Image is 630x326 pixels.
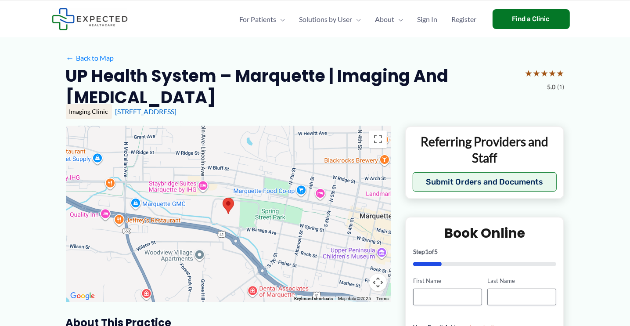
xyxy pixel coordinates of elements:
[52,8,128,30] img: Expected Healthcare Logo - side, dark font, small
[410,4,445,35] a: Sign In
[533,65,541,81] span: ★
[338,296,371,301] span: Map data ©2025
[395,4,403,35] span: Menu Toggle
[413,225,557,242] h2: Book Online
[369,130,387,148] button: Toggle fullscreen view
[376,296,389,301] a: Terms (opens in new tab)
[549,65,557,81] span: ★
[233,4,484,35] nav: Primary Site Navigation
[541,65,549,81] span: ★
[368,4,410,35] a: AboutMenu Toggle
[353,4,361,35] span: Menu Toggle
[418,4,438,35] span: Sign In
[299,4,353,35] span: Solutions by User
[557,65,565,81] span: ★
[547,81,556,93] span: 5.0
[294,296,333,302] button: Keyboard shortcuts
[66,54,74,62] span: ←
[525,65,533,81] span: ★
[452,4,477,35] span: Register
[413,172,557,192] button: Submit Orders and Documents
[66,51,114,65] a: ←Back to Map
[277,4,285,35] span: Menu Toggle
[68,290,97,302] a: Open this area in Google Maps (opens a new window)
[292,4,368,35] a: Solutions by UserMenu Toggle
[375,4,395,35] span: About
[558,81,565,93] span: (1)
[413,277,482,285] label: First Name
[233,4,292,35] a: For PatientsMenu Toggle
[493,9,570,29] a: Find a Clinic
[445,4,484,35] a: Register
[487,277,556,285] label: Last Name
[413,134,557,166] p: Referring Providers and Staff
[413,249,557,255] p: Step of
[66,65,518,109] h2: UP Health System – Marquette | Imaging and [MEDICAL_DATA]
[425,248,428,255] span: 1
[115,107,177,116] a: [STREET_ADDRESS]
[369,274,387,291] button: Map camera controls
[434,248,438,255] span: 5
[66,104,112,119] div: Imaging Clinic
[240,4,277,35] span: For Patients
[68,290,97,302] img: Google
